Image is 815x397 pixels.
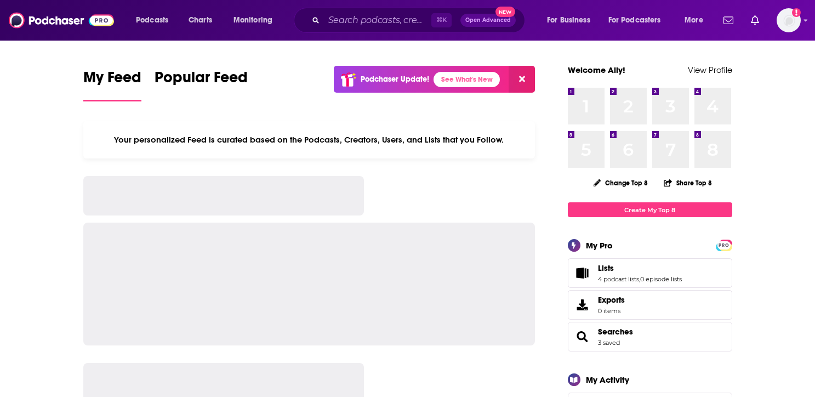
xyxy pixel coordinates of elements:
button: Open AdvancedNew [460,14,516,27]
span: Lists [598,263,614,273]
a: Welcome Ally! [568,65,625,75]
a: Searches [598,327,633,337]
span: Exports [572,297,594,313]
button: Show profile menu [777,8,801,32]
div: My Pro [586,240,613,251]
span: Lists [568,258,732,288]
span: Logged in as amaclellan [777,8,801,32]
span: Charts [189,13,212,28]
img: User Profile [777,8,801,32]
a: Create My Top 8 [568,202,732,217]
a: Searches [572,329,594,344]
span: Exports [598,295,625,305]
span: My Feed [83,68,141,93]
div: Search podcasts, credits, & more... [304,8,535,33]
a: 0 episode lists [640,275,682,283]
a: Lists [572,265,594,281]
a: My Feed [83,68,141,101]
input: Search podcasts, credits, & more... [324,12,431,29]
a: 3 saved [598,339,620,347]
a: Exports [568,290,732,320]
button: Share Top 8 [663,172,713,194]
span: Searches [568,322,732,351]
a: Charts [181,12,219,29]
p: Podchaser Update! [361,75,429,84]
svg: Add a profile image [792,8,801,17]
button: open menu [601,12,677,29]
a: 4 podcast lists [598,275,639,283]
span: , [639,275,640,283]
span: Popular Feed [155,68,248,93]
button: Change Top 8 [587,176,655,190]
a: PRO [717,241,731,249]
img: Podchaser - Follow, Share and Rate Podcasts [9,10,114,31]
span: Monitoring [233,13,272,28]
a: Popular Feed [155,68,248,101]
button: open menu [677,12,717,29]
a: View Profile [688,65,732,75]
span: ⌘ K [431,13,452,27]
span: 0 items [598,307,625,315]
button: open menu [128,12,183,29]
div: Your personalized Feed is curated based on the Podcasts, Creators, Users, and Lists that you Follow. [83,121,535,158]
a: Show notifications dropdown [746,11,763,30]
span: Open Advanced [465,18,511,23]
div: My Activity [586,375,629,385]
span: For Business [547,13,590,28]
span: Podcasts [136,13,168,28]
span: New [495,7,515,17]
a: Lists [598,263,682,273]
a: See What's New [434,72,500,87]
a: Show notifications dropdown [719,11,738,30]
span: More [685,13,703,28]
span: For Podcasters [608,13,661,28]
button: open menu [226,12,287,29]
button: open menu [539,12,604,29]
